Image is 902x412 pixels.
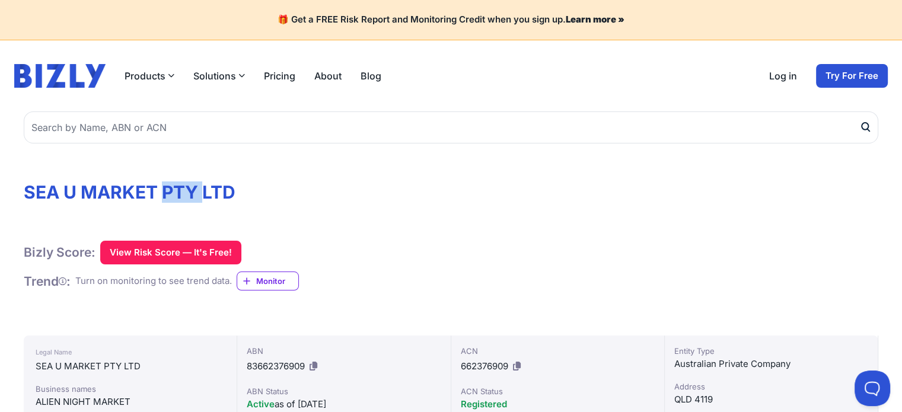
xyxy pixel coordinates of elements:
div: Turn on monitoring to see trend data. [75,274,232,288]
a: Try For Free [816,64,888,88]
div: ABN Status [247,385,441,397]
a: Monitor [237,272,299,290]
div: SEA U MARKET PTY LTD [36,359,225,373]
div: Address [674,381,868,392]
h1: Bizly Score: [24,244,95,260]
button: View Risk Score — It's Free! [100,241,241,264]
div: Entity Type [674,345,868,357]
button: Solutions [193,69,245,83]
h4: 🎁 Get a FREE Risk Report and Monitoring Credit when you sign up. [14,14,888,25]
a: About [314,69,342,83]
div: Legal Name [36,345,225,359]
span: 662376909 [461,360,508,372]
div: Business names [36,383,225,395]
a: Blog [361,69,381,83]
input: Search by Name, ABN or ACN [24,111,878,143]
span: Monitor [256,275,298,287]
a: Learn more » [566,14,624,25]
span: Registered [461,398,507,410]
div: QLD 4119 [674,392,868,407]
span: Active [247,398,275,410]
a: Log in [769,69,797,83]
h1: SEA U MARKET PTY LTD [24,181,878,203]
button: Products [125,69,174,83]
div: ABN [247,345,441,357]
div: ALIEN NIGHT MARKET [36,395,225,409]
span: 83662376909 [247,360,305,372]
div: ACN Status [461,385,655,397]
a: Pricing [264,69,295,83]
h1: Trend : [24,273,71,289]
div: as of [DATE] [247,397,441,411]
div: Australian Private Company [674,357,868,371]
div: ACN [461,345,655,357]
iframe: Toggle Customer Support [855,371,890,406]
